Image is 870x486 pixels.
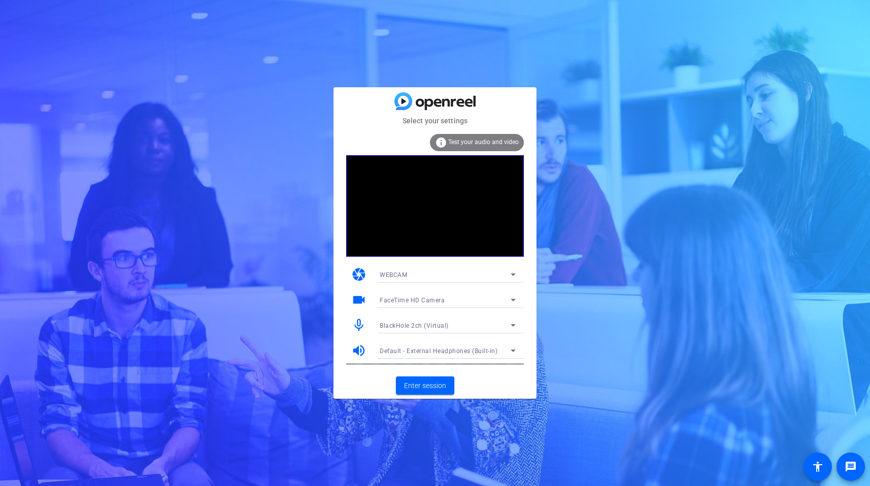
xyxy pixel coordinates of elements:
[845,461,857,473] mat-icon: message
[404,380,446,391] span: Enter session
[380,322,449,329] span: BlackHole 2ch (Virtual)
[380,271,407,279] span: WEBCAM
[380,297,445,304] span: FaceTime HD Camera
[351,292,366,307] mat-icon: videocam
[812,461,824,473] mat-icon: accessibility
[396,376,454,395] button: Enter session
[448,138,519,146] span: Test your audio and video
[351,318,366,333] mat-icon: mic_none
[351,343,366,358] mat-icon: volume_up
[380,348,497,355] span: Default - External Headphones (Built-in)
[333,115,537,126] mat-card-subtitle: Select your settings
[351,267,366,282] mat-icon: camera
[435,136,447,149] mat-icon: info
[394,92,476,110] img: blue-gradient.svg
